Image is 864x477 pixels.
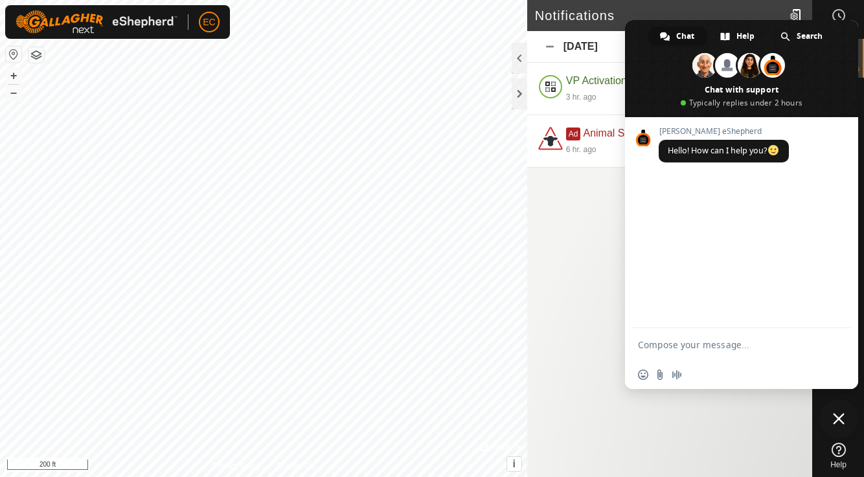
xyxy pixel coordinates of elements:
span: Help [830,461,847,469]
span: Audio message [672,370,682,380]
span: i [513,458,516,469]
span: Help [736,27,755,46]
button: + [6,68,21,83]
span: [PERSON_NAME] eShepherd [659,127,789,136]
button: i [507,457,521,471]
textarea: Compose your message... [638,339,817,351]
button: Reset Map [6,47,21,62]
span: Chat [676,27,694,46]
a: Privacy Policy [212,460,261,472]
div: 6 hr. ago [566,144,597,155]
a: Help [813,438,864,474]
div: Chat [648,27,707,46]
div: Search [769,27,836,46]
div: Help [709,27,767,46]
a: Contact Us [277,460,315,472]
span: EC [203,16,215,29]
span: Ad [566,128,581,140]
span: VP Activation Complete [566,75,674,86]
div: 3 hr. ago [566,91,597,103]
button: – [6,85,21,100]
h2: Notifications [535,8,784,23]
span: Hello! How can I help you? [668,145,780,156]
span: Search [797,27,823,46]
div: [DATE] [527,31,812,63]
img: Gallagher Logo [16,10,177,34]
button: Map Layers [28,47,44,63]
div: Close chat [819,399,858,438]
span: Send a file [655,370,665,380]
span: Insert an emoji [638,370,648,380]
span: Animal Still/Down [583,128,663,139]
